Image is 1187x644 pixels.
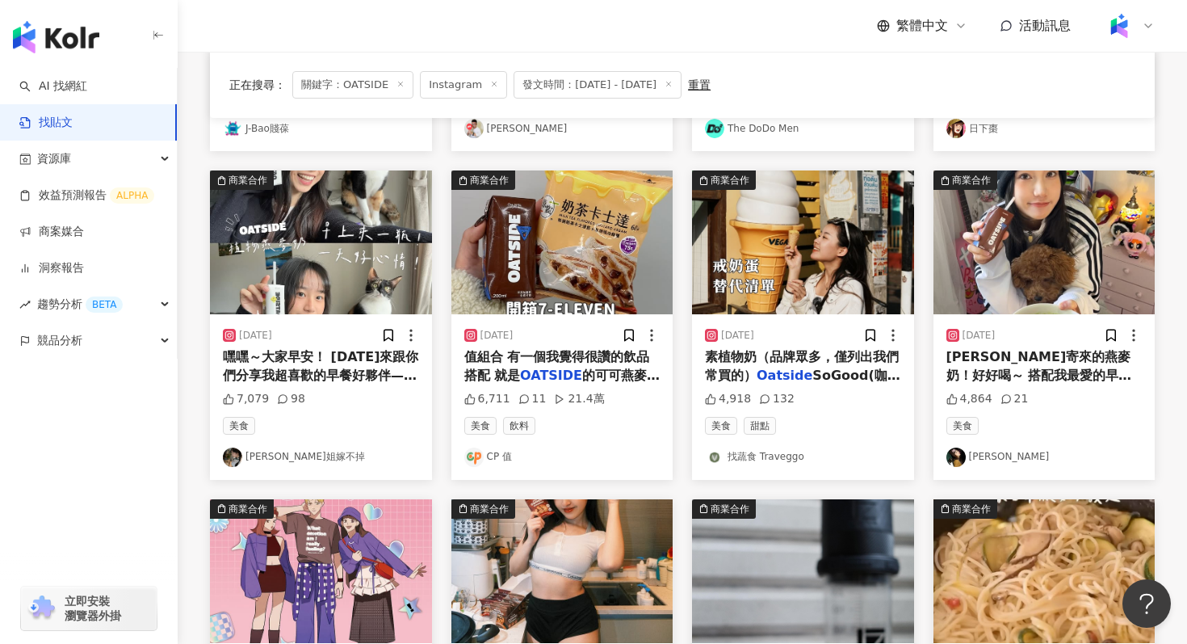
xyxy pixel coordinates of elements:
a: 洞察報告 [19,260,84,276]
span: 立即安裝 瀏覽器外掛 [65,594,121,623]
div: 重置 [688,78,711,91]
span: 飲料 [503,417,535,435]
div: 商業合作 [470,501,509,517]
div: 4,918 [705,391,751,407]
a: 效益預測報告ALPHA [19,187,154,204]
div: 商業合作 [711,501,749,517]
span: 競品分析 [37,322,82,359]
img: KOL Avatar [464,448,484,467]
a: searchAI 找網紅 [19,78,87,95]
span: 素植物奶（品牌眾多，僅列出我們常買的） [705,349,899,382]
span: 值組合 有一個我覺得很讚的飲品搭配 就是 [464,349,650,382]
a: KOL Avatar找蔬食 Traveggo [705,448,901,467]
div: 6,711 [464,391,510,407]
img: post-image [210,499,432,643]
div: 商業合作 [229,172,267,188]
span: 美食 [464,417,497,435]
span: 發文時間：[DATE] - [DATE] [514,71,682,99]
span: 甜點 [744,417,776,435]
button: 商業合作 [692,170,914,314]
img: KOL Avatar [464,119,484,138]
div: 4,864 [946,391,992,407]
button: 商業合作 [692,499,914,643]
button: 商業合作 [451,499,673,643]
span: 趨勢分析 [37,286,123,322]
div: 132 [759,391,795,407]
div: 商業合作 [229,501,267,517]
div: 98 [277,391,305,407]
img: KOL Avatar [223,448,242,467]
img: chrome extension [26,596,57,621]
a: KOL AvatarThe DoDo Men [705,119,901,138]
img: post-image [933,499,1156,643]
img: logo [13,21,99,53]
div: 商業合作 [711,172,749,188]
span: 美食 [705,417,737,435]
span: 美食 [946,417,979,435]
span: Instagram [420,71,507,99]
button: 商業合作 [451,170,673,314]
a: KOL Avatar日下棗 [946,119,1143,138]
span: 繁體中文 [896,17,948,35]
iframe: Help Scout Beacon - Open [1122,579,1171,628]
button: 商業合作 [933,499,1156,643]
div: 7,079 [223,391,269,407]
span: SoGood(咖啡師系列 [705,368,900,401]
span: 正在搜尋 ： [229,78,286,91]
img: post-image [692,170,914,314]
div: 商業合作 [952,172,991,188]
div: [DATE] [480,329,514,343]
div: [DATE] [963,329,996,343]
img: KOL Avatar [705,119,724,138]
div: 21.4萬 [554,391,604,407]
img: KOL Avatar [705,448,724,467]
img: post-image [692,499,914,643]
div: BETA [86,297,123,313]
div: 21 [1000,391,1029,407]
button: 商業合作 [210,499,432,643]
img: post-image [451,499,673,643]
img: KOL Avatar [946,448,966,467]
div: 11 [518,391,547,407]
span: 美食 [223,417,255,435]
img: post-image [210,170,432,314]
span: 資源庫 [37,141,71,177]
a: chrome extension立即安裝 瀏覽器外掛 [21,587,157,630]
span: 嘿嘿～大家早安！ [DATE]來跟你們分享我超喜歡的早餐好夥伴— [223,349,418,382]
div: 商業合作 [952,501,991,517]
img: KOL Avatar [946,119,966,138]
a: KOL AvatarJ-Bao賤葆 [223,119,419,138]
img: Kolr%20app%20icon%20%281%29.png [1104,11,1135,41]
img: KOL Avatar [223,119,242,138]
button: 商業合作 [933,170,1156,314]
mark: Oatside [757,368,812,383]
img: post-image [451,170,673,314]
a: KOL Avatar[PERSON_NAME] [464,119,661,138]
a: KOL Avatar[PERSON_NAME]姐嫁不掉 [223,448,419,467]
a: 商案媒合 [19,224,84,240]
a: 找貼文 [19,115,73,131]
img: post-image [933,170,1156,314]
mark: OATSIDE [520,368,582,383]
span: 關鍵字：OATSIDE [292,71,413,99]
div: 商業合作 [470,172,509,188]
a: KOL AvatarCP 值 [464,448,661,467]
span: rise [19,299,31,310]
span: [PERSON_NAME]寄來的燕麥奶！好好喝～ 搭配我最愛的早午餐們！ @ [946,349,1132,401]
a: KOL Avatar[PERSON_NAME] [946,448,1143,467]
div: [DATE] [721,329,754,343]
button: 商業合作 [210,170,432,314]
span: 活動訊息 [1019,18,1071,33]
div: [DATE] [239,329,272,343]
